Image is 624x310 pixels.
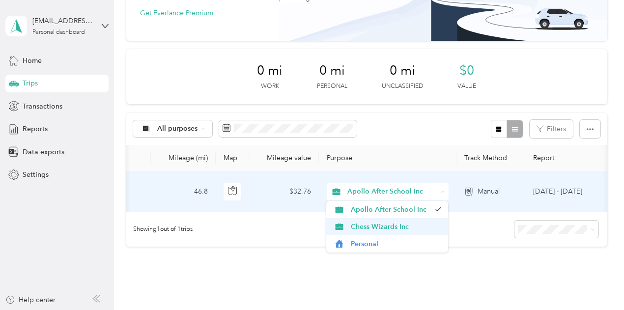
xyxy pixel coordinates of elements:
[569,255,624,310] iframe: Everlance-gr Chat Button Frame
[390,63,415,79] span: 0 mi
[157,125,198,132] span: All purposes
[5,295,56,305] button: Help center
[140,8,213,18] button: Get Everlance Premium
[456,145,525,172] th: Track Method
[457,82,476,91] p: Value
[347,186,437,197] span: Apollo After School Inc
[319,145,456,172] th: Purpose
[126,225,193,234] span: Showing 1 out of 1 trips
[351,239,442,249] span: Personal
[23,101,62,112] span: Transactions
[250,145,319,172] th: Mileage value
[23,147,64,157] span: Data exports
[478,186,500,197] span: Manual
[23,169,49,180] span: Settings
[319,63,345,79] span: 0 mi
[32,16,94,26] div: [EMAIL_ADDRESS][DOMAIN_NAME]
[23,78,38,88] span: Trips
[459,63,474,79] span: $0
[32,29,85,35] div: Personal dashboard
[257,63,283,79] span: 0 mi
[525,172,615,212] td: Sep 8 - 21, 2025
[216,145,250,172] th: Map
[151,145,216,172] th: Mileage (mi)
[382,82,423,91] p: Unclassified
[250,172,319,212] td: $32.76
[530,120,573,138] button: Filters
[151,172,216,212] td: 46.8
[525,145,615,172] th: Report
[351,222,442,232] span: Chess Wizards Inc
[261,82,279,91] p: Work
[351,204,430,215] span: Apollo After School Inc
[23,124,48,134] span: Reports
[23,56,42,66] span: Home
[317,82,347,91] p: Personal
